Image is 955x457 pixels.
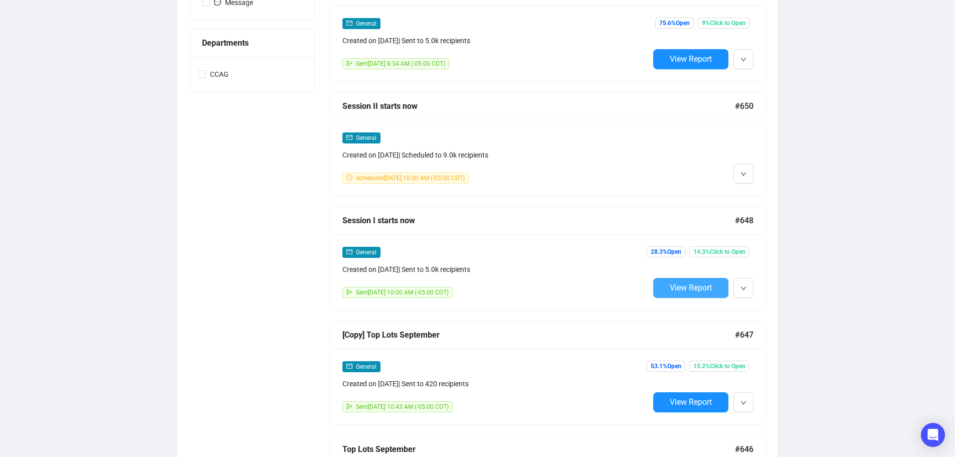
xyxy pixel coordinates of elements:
span: 14.3% Click to Open [689,246,749,257]
span: down [740,400,746,406]
span: #647 [735,329,753,341]
span: View Report [670,54,712,64]
span: 28.3% Open [647,246,685,257]
div: Departments [202,37,302,49]
span: mail [346,134,352,140]
div: Session II starts now [342,100,735,112]
span: #650 [735,100,753,112]
span: General [356,20,376,27]
span: 9% Click to Open [698,18,749,29]
div: Session I starts now [342,214,735,227]
button: View Report [653,278,728,298]
a: Session I starts now#648mailGeneralCreated on [DATE]| Sent to 5.0k recipientssendSent[DATE] 10:00... [330,206,766,311]
span: send [346,60,352,66]
span: View Report [670,397,712,407]
div: Created on [DATE] | Scheduled to 9.0k recipients [342,149,649,161]
div: Created on [DATE] | Sent to 5.0k recipients [342,35,649,46]
button: View Report [653,392,728,412]
span: Scheduled [DATE] 10:00 AM (-05:00 CDT) [356,175,465,182]
span: General [356,363,376,370]
span: #646 [735,443,753,455]
div: Open Intercom Messenger [921,423,945,447]
span: down [740,171,746,177]
span: mail [346,20,352,26]
div: Created on [DATE] | Sent to 5.0k recipients [342,264,649,275]
span: 75.6% Open [655,18,694,29]
span: View Report [670,283,712,292]
a: [Copy] Top Lots September#647mailGeneralCreated on [DATE]| Sent to 420 recipientssendSent[DATE] 1... [330,321,766,425]
a: Session II starts now#650mailGeneralCreated on [DATE]| Scheduled to 9.0k recipientsclock-circleSc... [330,92,766,196]
span: General [356,249,376,256]
button: View Report [653,49,728,69]
div: Created on [DATE] | Sent to 420 recipients [342,378,649,389]
span: mail [346,363,352,369]
span: General [356,134,376,141]
span: Sent [DATE] 8:54 AM (-05:00 CDT) [356,60,445,67]
span: CCAG [206,69,233,80]
span: Sent [DATE] 10:43 AM (-05:00 CDT) [356,403,449,410]
span: send [346,289,352,295]
div: [Copy] Top Lots September [342,329,735,341]
span: down [740,285,746,291]
span: 53.1% Open [647,361,685,372]
span: down [740,57,746,63]
span: send [346,403,352,409]
span: #648 [735,214,753,227]
span: 15.2% Click to Open [689,361,749,372]
span: clock-circle [346,175,352,181]
div: Top Lots September [342,443,735,455]
span: mail [346,249,352,255]
span: Sent [DATE] 10:00 AM (-05:00 CDT) [356,289,449,296]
